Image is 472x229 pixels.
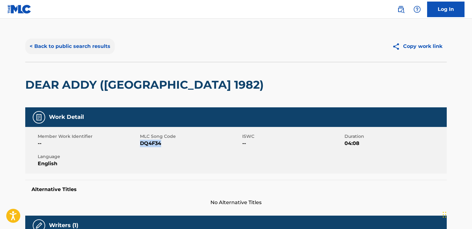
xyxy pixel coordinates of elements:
[25,78,267,92] h2: DEAR ADDY ([GEOGRAPHIC_DATA] 1982)
[388,39,447,54] button: Copy work link
[25,199,447,206] span: No Alternative Titles
[443,205,446,224] div: Drag
[413,6,421,13] img: help
[395,3,407,16] a: Public Search
[344,133,445,140] span: Duration
[397,6,405,13] img: search
[35,114,43,121] img: Work Detail
[7,5,31,14] img: MLC Logo
[411,3,423,16] div: Help
[38,140,138,147] span: --
[38,133,138,140] span: Member Work Identifier
[38,153,138,160] span: Language
[242,140,343,147] span: --
[242,133,343,140] span: ISWC
[392,43,403,50] img: Copy work link
[441,199,472,229] iframe: Chat Widget
[140,133,241,140] span: MLC Song Code
[344,140,445,147] span: 04:08
[49,114,84,121] h5: Work Detail
[31,186,441,193] h5: Alternative Titles
[38,160,138,167] span: English
[140,140,241,147] span: DQ4F34
[49,222,78,229] h5: Writers (1)
[25,39,115,54] button: < Back to public search results
[427,2,465,17] a: Log In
